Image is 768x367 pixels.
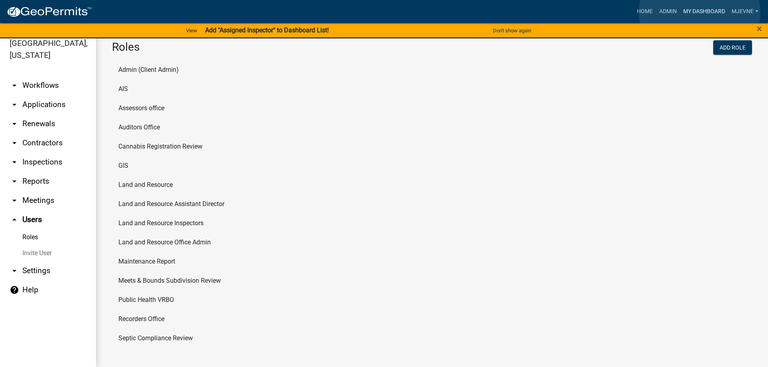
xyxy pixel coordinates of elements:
[10,100,19,109] i: arrow_drop_down
[10,177,19,186] i: arrow_drop_down
[713,40,752,55] button: Add Role
[10,266,19,276] i: arrow_drop_down
[10,215,19,224] i: arrow_drop_up
[10,138,19,148] i: arrow_drop_down
[112,329,752,348] li: Septic Compliance Review
[728,4,762,19] a: MJevne
[634,4,656,19] a: Home
[112,60,752,79] li: Admin (Client Admin)
[10,285,19,295] i: help
[112,137,752,156] li: Cannabis Registration Review
[112,79,752,99] li: AIS
[112,233,752,252] li: Land and Resource Office Admin
[112,156,752,175] li: GIS
[112,309,752,329] li: Recorders Office
[10,157,19,167] i: arrow_drop_down
[680,4,728,19] a: My Dashboard
[757,23,762,34] span: ×
[112,118,752,137] li: Auditors Office
[183,24,200,37] a: View
[757,24,762,34] button: Close
[112,99,752,118] li: Assessors office
[656,4,680,19] a: Admin
[112,40,426,54] h3: Roles
[10,81,19,90] i: arrow_drop_down
[112,290,752,309] li: Public Health VRBO
[112,252,752,271] li: Maintenance Report
[112,214,752,233] li: Land and Resource Inspectors
[112,194,752,214] li: Land and Resource Assistant Director
[112,175,752,194] li: Land and Resource
[10,119,19,129] i: arrow_drop_down
[205,26,329,34] strong: Add "Assigned Inspector" to Dashboard List!
[112,271,752,290] li: Meets & Bounds Subdivision Review
[490,24,534,37] button: Don't show again
[10,196,19,205] i: arrow_drop_down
